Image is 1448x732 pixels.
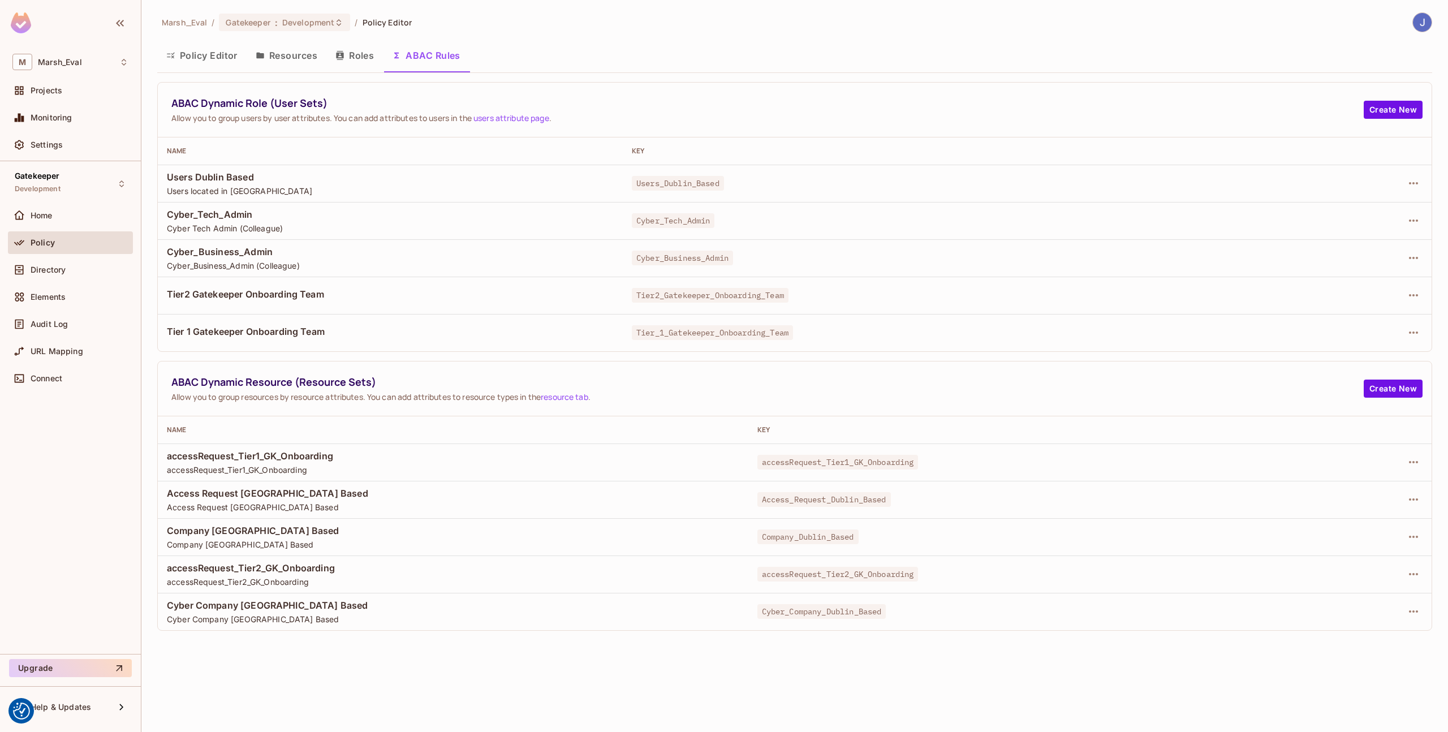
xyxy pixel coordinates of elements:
[363,17,412,28] span: Policy Editor
[31,347,83,356] span: URL Mapping
[31,320,68,329] span: Audit Log
[31,86,62,95] span: Projects
[12,54,32,70] span: M
[757,492,891,507] span: Access_Request_Dublin_Based
[31,238,55,247] span: Policy
[757,425,1308,434] div: Key
[632,325,793,340] span: Tier_1_Gatekeeper_Onboarding_Team
[31,292,66,302] span: Elements
[167,464,739,475] span: accessRequest_Tier1_GK_Onboarding
[632,251,733,265] span: Cyber_Business_Admin
[167,576,739,587] span: accessRequest_Tier2_GK_Onboarding
[31,703,91,712] span: Help & Updates
[167,288,614,300] span: Tier2 Gatekeeper Onboarding Team
[167,425,739,434] div: Name
[167,325,614,338] span: Tier 1 Gatekeeper Onboarding Team
[167,223,614,234] span: Cyber Tech Admin (Colleague)
[11,12,31,33] img: SReyMgAAAABJRU5ErkJggg==
[162,17,207,28] span: the active workspace
[157,41,247,70] button: Policy Editor
[473,113,549,123] a: users attribute page
[274,18,278,27] span: :
[167,614,739,625] span: Cyber Company [GEOGRAPHIC_DATA] Based
[167,186,614,196] span: Users located in [GEOGRAPHIC_DATA]
[167,487,739,500] span: Access Request [GEOGRAPHIC_DATA] Based
[171,375,1364,389] span: ABAC Dynamic Resource (Resource Sets)
[15,184,61,193] span: Development
[31,211,53,220] span: Home
[632,288,788,303] span: Tier2_Gatekeeper_Onboarding_Team
[226,17,270,28] span: Gatekeeper
[167,246,614,258] span: Cyber_Business_Admin
[171,113,1364,123] span: Allow you to group users by user attributes. You can add attributes to users in the .
[167,147,614,156] div: Name
[757,604,886,619] span: Cyber_Company_Dublin_Based
[31,113,72,122] span: Monitoring
[167,260,614,271] span: Cyber_Business_Admin (Colleague)
[212,17,214,28] li: /
[171,96,1364,110] span: ABAC Dynamic Role (User Sets)
[247,41,326,70] button: Resources
[1413,13,1432,32] img: Jose Basanta
[167,562,739,574] span: accessRequest_Tier2_GK_Onboarding
[31,265,66,274] span: Directory
[167,208,614,221] span: Cyber_Tech_Admin
[632,176,724,191] span: Users_Dublin_Based
[31,140,63,149] span: Settings
[757,529,859,544] span: Company_Dublin_Based
[632,147,1287,156] div: Key
[541,391,588,402] a: resource tab
[1364,380,1423,398] button: Create New
[167,450,739,462] span: accessRequest_Tier1_GK_Onboarding
[167,502,739,513] span: Access Request [GEOGRAPHIC_DATA] Based
[13,703,30,720] button: Consent Preferences
[282,17,334,28] span: Development
[15,171,60,180] span: Gatekeeper
[167,171,614,183] span: Users Dublin Based
[167,539,739,550] span: Company [GEOGRAPHIC_DATA] Based
[326,41,383,70] button: Roles
[383,41,469,70] button: ABAC Rules
[355,17,357,28] li: /
[167,524,739,537] span: Company [GEOGRAPHIC_DATA] Based
[167,599,739,612] span: Cyber Company [GEOGRAPHIC_DATA] Based
[31,374,62,383] span: Connect
[171,391,1364,402] span: Allow you to group resources by resource attributes. You can add attributes to resource types in ...
[757,455,919,470] span: accessRequest_Tier1_GK_Onboarding
[13,703,30,720] img: Revisit consent button
[757,567,919,582] span: accessRequest_Tier2_GK_Onboarding
[632,213,714,228] span: Cyber_Tech_Admin
[9,659,132,677] button: Upgrade
[38,58,82,67] span: Workspace: Marsh_Eval
[1364,101,1423,119] button: Create New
